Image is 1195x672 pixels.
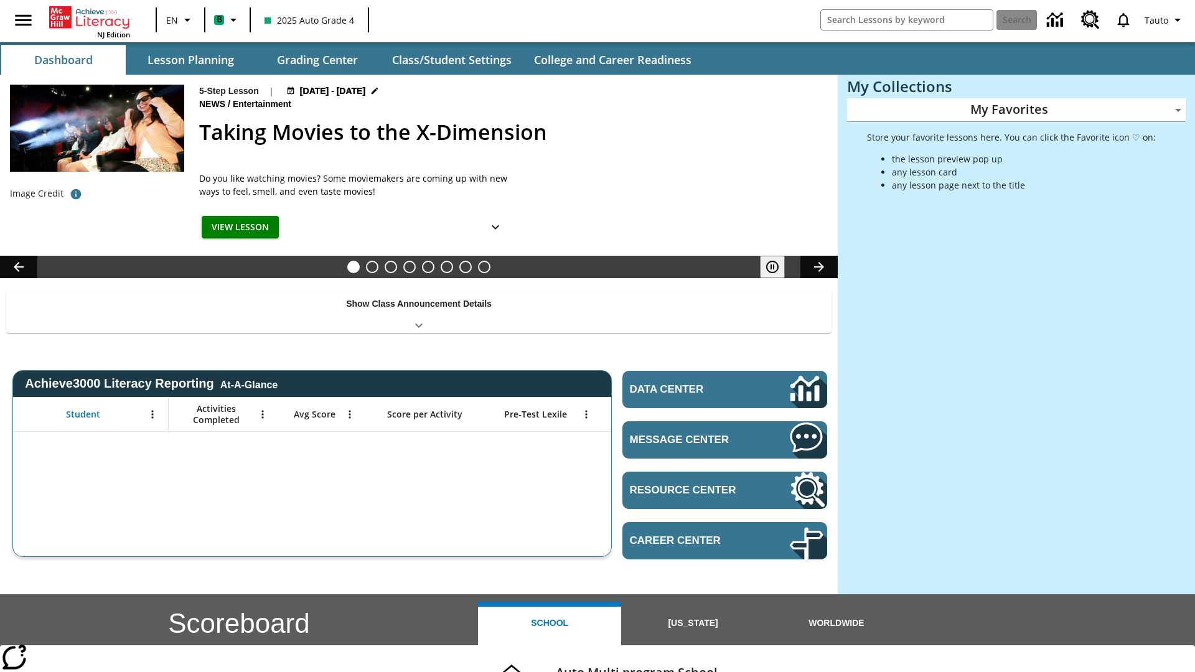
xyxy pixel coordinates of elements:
[1,45,126,75] button: Dashboard
[821,10,993,30] input: search field
[199,85,259,98] p: 5-Step Lesson
[228,99,230,109] span: /
[5,2,42,39] button: Open side menu
[294,409,335,420] span: Avg Score
[255,45,380,75] button: Grading Center
[385,261,397,273] button: Slide 3 Do You Want Fries With That?
[340,405,359,424] button: Open Menu
[622,371,827,408] a: Data Center
[867,131,1156,144] p: Store your favorite lessons here. You can click the Favorite icon ♡ on:
[577,405,596,424] button: Open Menu
[630,484,752,497] span: Resource Center
[524,45,701,75] button: College and Career Readiness
[10,187,63,200] p: Image Credit
[483,216,508,239] button: Show Details
[233,98,294,111] span: Entertainment
[199,116,823,148] h2: Taking Movies to the X-Dimension
[217,12,222,27] span: B
[63,183,88,205] button: Photo credit: Photo by The Asahi Shimbun via Getty Images
[161,9,200,31] button: Language: EN, Select a language
[1140,9,1190,31] button: Profile/Settings
[459,261,472,273] button: Slide 7 Career Lesson
[1145,14,1168,27] span: Tauto
[760,256,797,278] div: Pause
[25,376,278,391] span: Achieve3000 Literacy Reporting
[49,4,130,39] div: Home
[622,472,827,509] a: Resource Center, Will open in new tab
[1107,4,1140,36] a: Notifications
[209,9,246,31] button: Boost Class color is mint green. Change class color
[765,602,908,645] button: Worldwide
[300,85,365,98] span: [DATE] - [DATE]
[49,5,130,30] a: Home
[346,297,492,310] p: Show Class Announcement Details
[199,172,510,198] p: Do you like watching movies? Some moviemakers are coming up with new ways to feel, smell, and eve...
[382,45,522,75] button: Class/Student Settings
[800,256,838,278] button: Lesson carousel, Next
[10,85,184,172] img: Panel in front of the seats sprays water mist to the happy audience at a 4DX-equipped theater.
[199,98,228,111] span: News
[441,261,453,273] button: Slide 6 Pre-release lesson
[760,256,785,278] button: Pause
[66,409,100,420] span: Student
[847,98,1186,122] div: My Favorites
[175,403,257,426] span: Activities Completed
[630,534,752,547] span: Career Center
[892,179,1156,192] li: any lesson page next to the title
[166,14,178,27] span: EN
[265,14,354,27] span: 2025 Auto Grade 4
[6,290,832,333] div: Show Class Announcement Details
[630,434,752,446] span: Message Center
[504,409,567,420] span: Pre-Test Lexile
[128,45,253,75] button: Lesson Planning
[202,216,279,239] button: View Lesson
[97,30,130,39] span: NJ Edition
[1074,3,1107,37] a: Resource Center, Will open in new tab
[478,261,490,273] button: Slide 8 Sleepless in the Animal Kingdom
[269,85,274,98] span: |
[892,152,1156,166] li: the lesson preview pop up
[847,78,1186,95] h3: My Collections
[366,261,378,273] button: Slide 2 Cars of the Future?
[387,409,462,420] span: Score per Activity
[630,383,747,396] span: Data Center
[253,405,272,424] button: Open Menu
[622,522,827,559] a: Career Center
[220,377,278,391] div: At-A-Glance
[892,166,1156,179] li: any lesson card
[347,261,360,273] button: Slide 1 Taking Movies to the X-Dimension
[403,261,416,273] button: Slide 4 What's the Big Idea?
[622,421,827,459] a: Message Center
[143,405,162,424] button: Open Menu
[284,85,382,98] button: Aug 18 - Aug 24 Choose Dates
[422,261,434,273] button: Slide 5 One Idea, Lots of Hard Work
[478,602,621,645] button: School
[1039,3,1074,37] a: Data Center
[621,602,764,645] button: [US_STATE]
